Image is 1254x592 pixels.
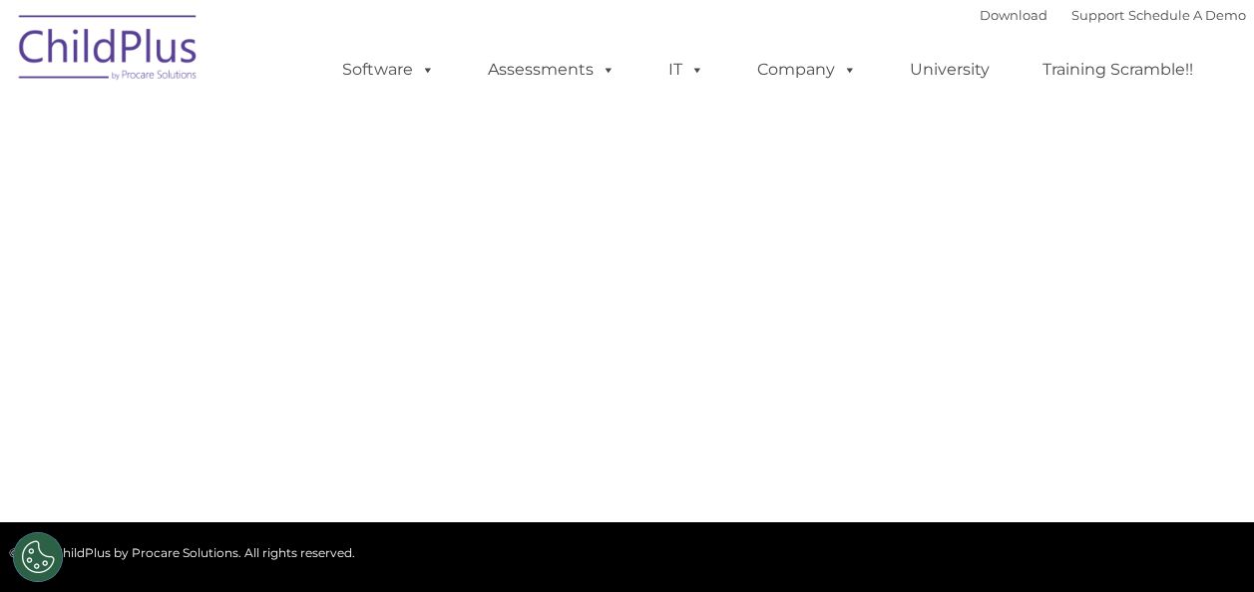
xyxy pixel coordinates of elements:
[9,545,355,560] span: © 2025 ChildPlus by Procare Solutions. All rights reserved.
[322,50,455,90] a: Software
[1128,7,1246,23] a: Schedule A Demo
[980,7,1246,23] font: |
[9,1,209,101] img: ChildPlus by Procare Solutions
[737,50,877,90] a: Company
[890,50,1010,90] a: University
[1023,50,1213,90] a: Training Scramble!!
[13,532,63,582] button: Cookies Settings
[468,50,635,90] a: Assessments
[1071,7,1124,23] a: Support
[980,7,1047,23] a: Download
[648,50,724,90] a: IT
